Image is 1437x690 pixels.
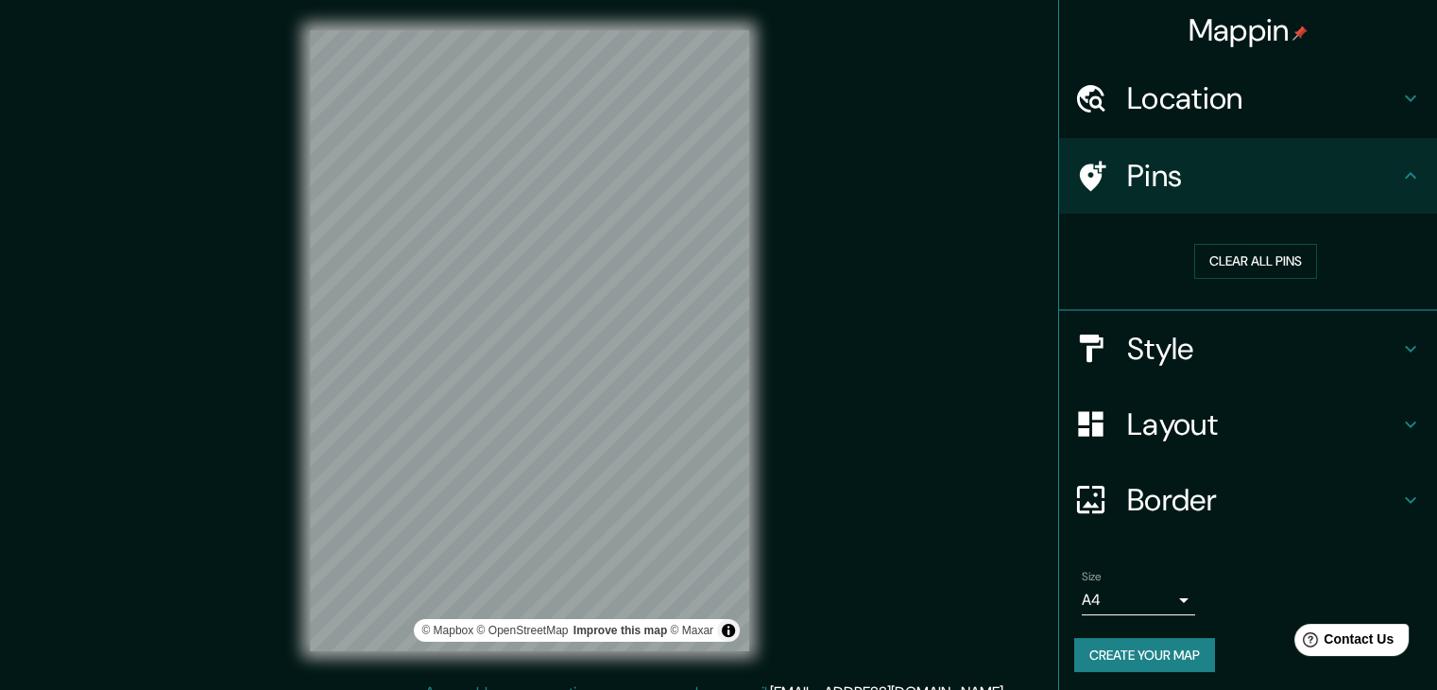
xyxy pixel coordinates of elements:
h4: Style [1127,330,1399,368]
label: Size [1082,568,1102,584]
div: Layout [1059,387,1437,462]
h4: Location [1127,79,1399,117]
h4: Mappin [1189,11,1309,49]
iframe: Help widget launcher [1269,616,1416,669]
div: A4 [1082,585,1195,615]
a: OpenStreetMap [477,624,569,637]
button: Clear all pins [1194,244,1317,279]
h4: Pins [1127,157,1399,195]
button: Toggle attribution [717,619,740,642]
button: Create your map [1074,638,1215,673]
a: Mapbox [421,624,473,637]
a: Map feedback [573,624,667,637]
h4: Layout [1127,405,1399,443]
div: Style [1059,311,1437,387]
img: pin-icon.png [1292,26,1308,41]
div: Pins [1059,138,1437,214]
div: Location [1059,60,1437,136]
canvas: Map [310,30,749,651]
h4: Border [1127,481,1399,519]
a: Maxar [670,624,713,637]
div: Border [1059,462,1437,538]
